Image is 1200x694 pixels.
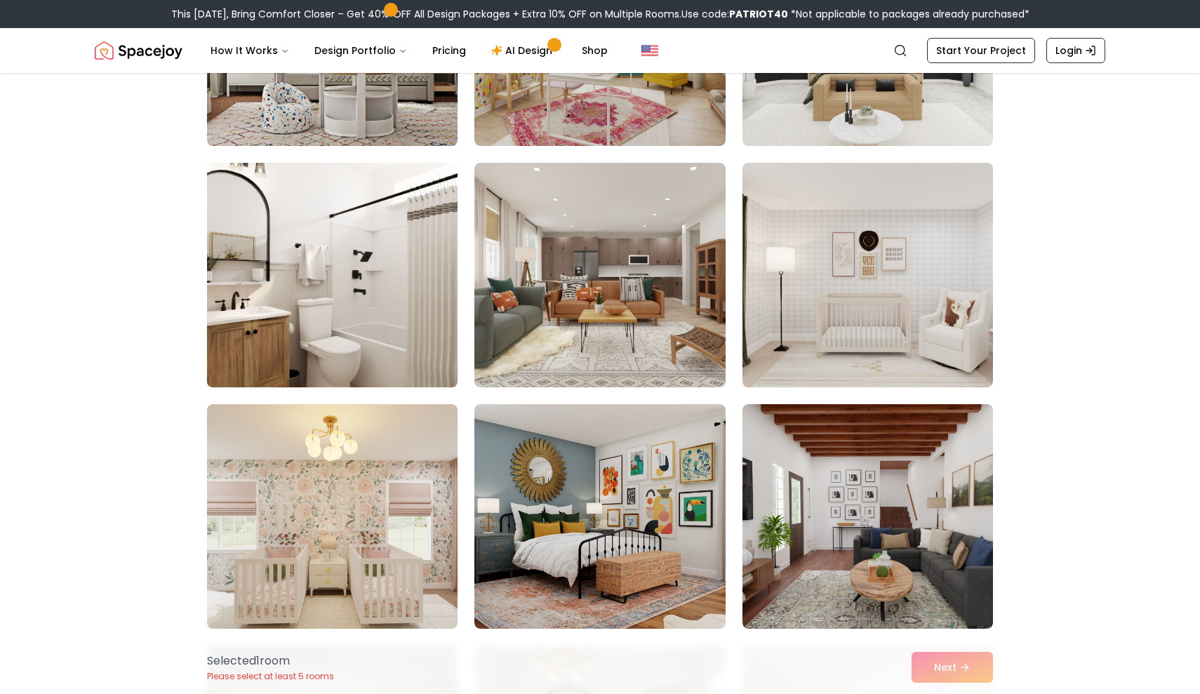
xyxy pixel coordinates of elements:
[207,653,334,669] p: Selected 1 room
[207,404,458,629] img: Room room-10
[474,163,725,387] img: Room room-8
[199,36,619,65] nav: Main
[788,7,1029,21] span: *Not applicable to packages already purchased*
[303,36,418,65] button: Design Portfolio
[201,157,464,393] img: Room room-7
[207,671,334,682] p: Please select at least 5 rooms
[729,7,788,21] b: PATRIOT40
[95,28,1105,73] nav: Global
[95,36,182,65] img: Spacejoy Logo
[641,42,658,59] img: United States
[927,38,1035,63] a: Start Your Project
[742,404,993,629] img: Room room-12
[421,36,477,65] a: Pricing
[742,163,993,387] img: Room room-9
[1046,38,1105,63] a: Login
[171,7,1029,21] div: This [DATE], Bring Comfort Closer – Get 40% OFF All Design Packages + Extra 10% OFF on Multiple R...
[480,36,568,65] a: AI Design
[474,404,725,629] img: Room room-11
[95,36,182,65] a: Spacejoy
[681,7,788,21] span: Use code:
[571,36,619,65] a: Shop
[199,36,300,65] button: How It Works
